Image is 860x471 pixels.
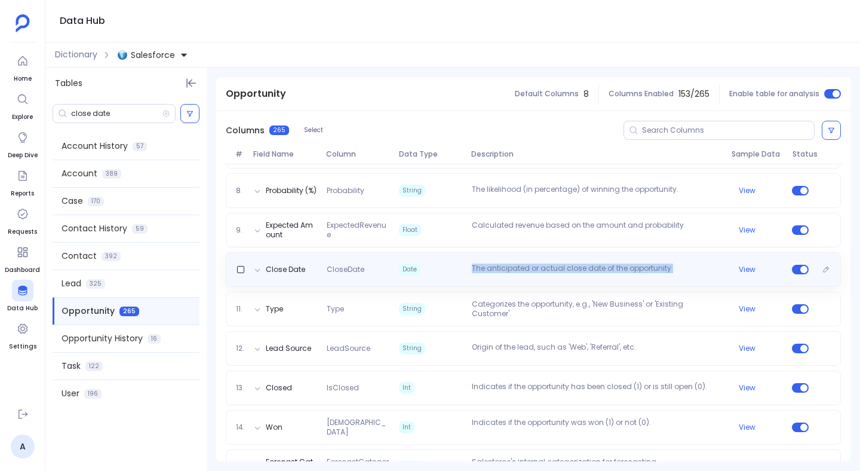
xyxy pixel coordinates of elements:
[5,265,40,275] span: Dashboard
[788,149,812,159] span: Status
[183,75,199,91] button: Hide Tables
[62,250,97,262] span: Contact
[45,68,207,99] div: Tables
[583,88,589,100] span: 8
[322,383,394,393] span: IsClosed
[322,304,394,314] span: Type
[62,195,83,207] span: Case
[12,88,33,122] a: Explore
[231,225,249,235] span: 9.
[248,149,321,159] span: Field Name
[269,126,289,135] span: 265
[12,112,33,122] span: Explore
[467,299,727,319] p: Categorizes the opportunity, e.g., 'New Business' or 'Existing Customer'.
[16,14,30,32] img: petavue logo
[133,142,147,151] span: 57
[84,389,102,399] span: 196
[296,123,331,138] button: Select
[11,189,34,198] span: Reports
[609,89,674,99] span: Columns Enabled
[60,13,105,29] h1: Data Hub
[739,225,755,235] button: View
[12,50,33,84] a: Home
[322,186,394,195] span: Probability
[131,49,175,61] span: Salesforce
[62,167,97,180] span: Account
[55,48,97,61] span: Dictionary
[62,332,143,345] span: Opportunity History
[322,344,394,353] span: LeadSource
[466,149,727,159] span: Description
[266,383,292,393] button: Closed
[9,342,36,351] span: Settings
[118,50,127,60] img: iceberg.svg
[7,280,38,313] a: Data Hub
[394,149,467,159] span: Data Type
[86,279,105,289] span: 325
[818,261,834,278] button: Edit
[62,277,81,290] span: Lead
[5,241,40,275] a: Dashboard
[467,264,727,276] p: The anticipated or actual close date of the opportunity.
[399,382,414,394] span: Int
[399,224,421,236] span: Float
[322,221,394,240] span: ExpectedRevenue
[399,421,414,433] span: Int
[727,149,787,159] span: Sample Data
[11,165,34,198] a: Reports
[148,334,161,344] span: 16
[9,318,36,351] a: Settings
[71,109,162,118] input: Search Tables/Columns
[739,265,755,274] button: View
[739,186,755,195] button: View
[467,185,727,197] p: The likelihood (in percentage) of winning the opportunity.
[266,344,311,353] button: Lead Source
[739,344,755,353] button: View
[399,264,420,276] span: Date
[119,307,139,316] span: 265
[85,362,103,371] span: 122
[231,344,249,353] span: 12.
[467,342,727,354] p: Origin of the lead, such as 'Web', 'Referral', etc.
[8,151,38,160] span: Deep Dive
[231,383,249,393] span: 13.
[467,382,727,394] p: Indicates if the opportunity has been closed (1) or is still open (0).
[266,304,283,314] button: Type
[678,88,709,100] span: 153 / 265
[8,227,37,237] span: Requests
[11,435,35,458] a: A
[266,423,282,432] button: Won
[399,303,425,315] span: String
[231,149,248,159] span: #
[321,149,394,159] span: Column
[12,74,33,84] span: Home
[266,265,305,274] button: Close Date
[231,304,249,314] span: 11.
[8,127,38,160] a: Deep Dive
[62,140,128,152] span: Account History
[7,304,38,313] span: Data Hub
[102,169,121,179] span: 389
[739,304,755,314] button: View
[729,89,819,99] span: Enable table for analysis
[266,221,317,240] button: Expected Amount
[226,124,265,137] span: Columns
[467,221,727,240] p: Calculated revenue based on the amount and probability.
[322,418,394,437] span: [DEMOGRAPHIC_DATA]
[515,89,579,99] span: Default Columns
[226,87,286,101] span: Opportunity
[62,305,115,317] span: Opportunity
[739,383,755,393] button: View
[132,224,148,234] span: 59
[642,126,814,135] input: Search Columns
[739,423,755,432] button: View
[266,186,317,195] button: Probability (%)
[322,265,394,274] span: CloseDate
[8,203,37,237] a: Requests
[62,360,81,372] span: Task
[399,185,425,197] span: String
[399,342,425,354] span: String
[231,186,249,195] span: 8.
[231,423,249,432] span: 14.
[467,418,727,437] p: Indicates if the opportunity was won (1) or not (0).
